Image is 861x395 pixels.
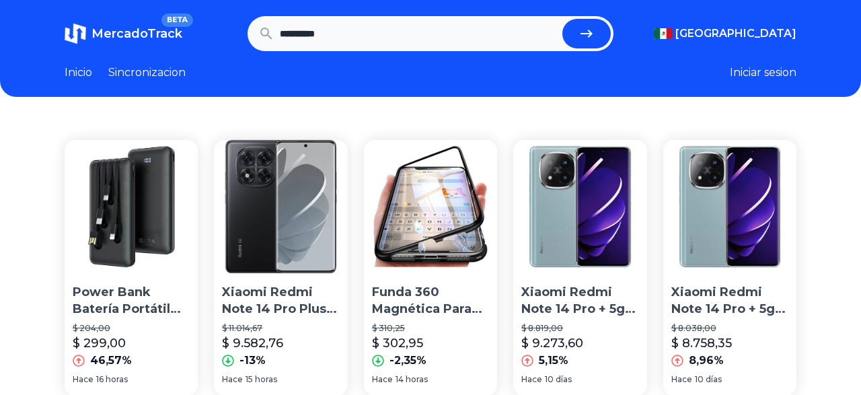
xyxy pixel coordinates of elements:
[73,284,190,318] p: Power Bank Batería Portátil 10000mah Con Built In 4 Cables Micro Usb V8 Ip Tipo C 1hora Con Panta...
[73,334,126,353] p: $ 299,00
[372,334,423,353] p: $ 302,95
[239,353,266,369] p: -13%
[730,65,796,81] button: Iniciar sesion
[671,284,788,318] p: Xiaomi Redmi Note 14 Pro + 5g 8 Gb Azul 256 Gb Ram
[91,26,182,41] span: MercadoTrack
[396,374,428,385] span: 14 horas
[372,374,393,385] span: Hace
[372,284,489,318] p: Funda 360 Magnética Para Xiaomi 14 Pro / [PERSON_NAME]
[521,334,583,353] p: $ 9.273,60
[73,323,190,334] p: $ 204,00
[663,140,796,273] img: Xiaomi Redmi Note 14 Pro + 5g 8 Gb Azul 256 Gb Ram
[654,26,796,42] button: [GEOGRAPHIC_DATA]
[161,13,193,27] span: BETA
[671,334,732,353] p: $ 8.758,35
[671,374,692,385] span: Hace
[90,353,132,369] p: 46,57%
[222,284,339,318] p: Xiaomi Redmi Note 14 Pro Plus 5g 12 Gb Negro 512 Gb Ram
[96,374,128,385] span: 16 horas
[364,140,497,273] img: Funda 360 Magnética Para Xiaomi 14 Pro / Cristal Doble
[671,323,788,334] p: $ 8.038,00
[65,65,92,81] a: Inicio
[539,353,568,369] p: 5,15%
[654,28,673,39] img: Mexico
[73,374,93,385] span: Hace
[695,374,722,385] span: 10 días
[389,353,426,369] p: -2,35%
[222,323,339,334] p: $ 11.014,67
[521,323,638,334] p: $ 8.819,00
[246,374,277,385] span: 15 horas
[513,140,646,273] img: Xiaomi Redmi Note 14 Pro + 5g 12 Gb Azul 512 Gb Ram
[65,140,198,273] img: Power Bank Batería Portátil 10000mah Con Built In 4 Cables Micro Usb V8 Ip Tipo C 1hora Con Panta...
[222,374,243,385] span: Hace
[545,374,572,385] span: 10 días
[372,323,489,334] p: $ 310,25
[521,374,542,385] span: Hace
[689,353,724,369] p: 8,96%
[675,26,796,42] span: [GEOGRAPHIC_DATA]
[65,23,86,44] img: MercadoTrack
[65,23,182,44] a: MercadoTrackBETA
[222,334,283,353] p: $ 9.582,76
[521,284,638,318] p: Xiaomi Redmi Note 14 Pro + 5g 12 Gb Azul 512 Gb Ram
[108,65,186,81] a: Sincronizacion
[214,140,347,273] img: Xiaomi Redmi Note 14 Pro Plus 5g 12 Gb Negro 512 Gb Ram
